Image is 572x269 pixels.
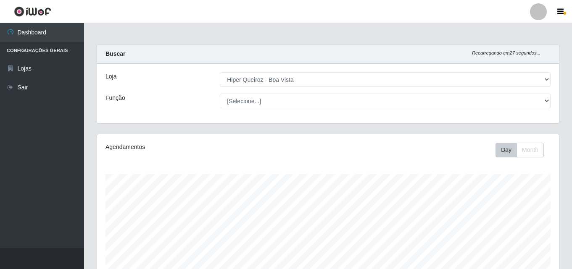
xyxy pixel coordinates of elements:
[105,94,125,102] label: Função
[496,143,551,157] div: Toolbar with button groups
[496,143,517,157] button: Day
[496,143,544,157] div: First group
[14,6,51,17] img: CoreUI Logo
[105,50,125,57] strong: Buscar
[472,50,540,55] i: Recarregando em 27 segundos...
[105,72,116,81] label: Loja
[517,143,544,157] button: Month
[105,143,284,151] div: Agendamentos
